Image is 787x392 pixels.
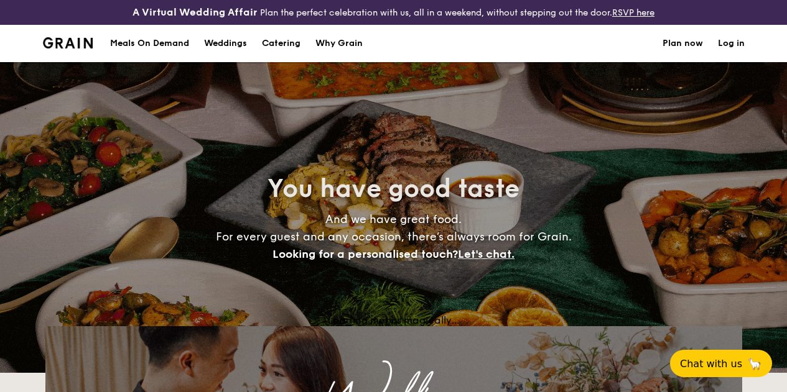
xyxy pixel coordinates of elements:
[204,25,247,62] div: Weddings
[458,247,515,261] span: Let's chat.
[718,25,745,62] a: Log in
[747,357,762,371] span: 🦙
[612,7,654,18] a: RSVP here
[45,314,742,326] div: Loading menus magically...
[315,25,363,62] div: Why Grain
[197,25,254,62] a: Weddings
[110,25,189,62] div: Meals On Demand
[670,350,772,377] button: Chat with us🦙
[254,25,308,62] a: Catering
[663,25,703,62] a: Plan now
[131,5,656,20] div: Plan the perfect celebration with us, all in a weekend, without stepping out the door.
[103,25,197,62] a: Meals On Demand
[308,25,370,62] a: Why Grain
[262,25,300,62] h1: Catering
[133,5,258,20] h4: A Virtual Wedding Affair
[43,37,93,48] a: Logotype
[680,358,742,370] span: Chat with us
[43,37,93,48] img: Grain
